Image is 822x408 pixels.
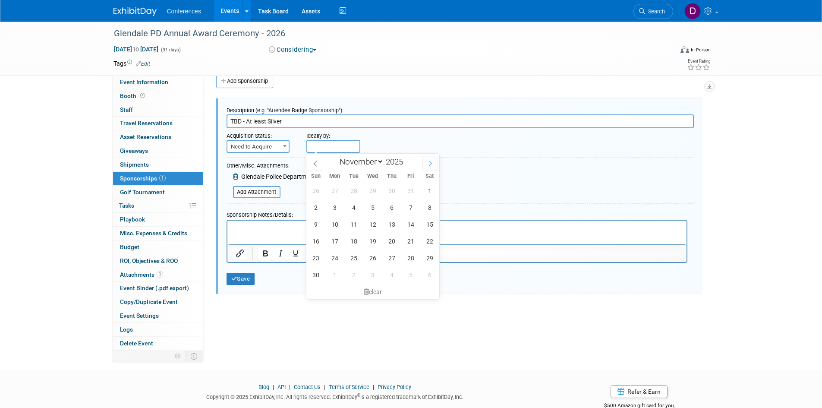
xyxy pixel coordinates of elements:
[402,233,419,250] span: November 21, 2025
[364,216,381,233] span: November 12, 2025
[345,233,362,250] span: November 18, 2025
[120,244,139,250] span: Budget
[170,351,186,362] td: Personalize Event Tab Strip
[120,79,168,85] span: Event Information
[136,61,150,67] a: Edit
[120,257,178,264] span: ROI, Objectives & ROO
[113,295,203,309] a: Copy/Duplicate Event
[307,216,324,233] span: November 9, 2025
[383,199,400,216] span: November 6, 2025
[687,59,710,63] div: Event Rating
[363,174,382,179] span: Wed
[113,45,159,53] span: [DATE] [DATE]
[120,340,153,347] span: Delete Event
[326,250,343,266] span: November 24, 2025
[345,199,362,216] span: November 4, 2025
[364,199,381,216] span: November 5, 2025
[120,120,173,127] span: Travel Reservations
[120,175,166,182] span: Sponsorships
[113,227,203,240] a: Misc. Expenses & Credits
[159,175,166,181] span: 1
[113,172,203,185] a: Sponsorships1
[326,266,343,283] span: December 1, 2025
[167,8,201,15] span: Conferences
[120,298,178,305] span: Copy/Duplicate Event
[402,266,419,283] span: December 5, 2025
[227,221,687,244] iframe: Rich Text Area
[227,103,694,114] div: Description (e.g. "Attendee Badge Sponsorship"):
[294,384,321,390] a: Contact Us
[120,312,159,319] span: Event Settings
[622,45,711,58] div: Event Format
[680,46,689,53] img: Format-Inperson.png
[233,247,247,259] button: Insert/edit link
[258,247,273,259] button: Bold
[113,158,203,171] a: Shipments
[160,47,181,53] span: (31 days)
[227,141,289,153] span: Need to Acquire
[307,199,324,216] span: November 2, 2025
[633,4,673,19] a: Search
[364,233,381,250] span: November 19, 2025
[120,271,163,278] span: Attachments
[378,384,411,390] a: Privacy Policy
[402,182,419,199] span: October 31, 2025
[120,230,187,237] span: Misc. Expenses & Credits
[139,92,147,99] span: Booth not reserved yet
[287,384,293,390] span: |
[421,233,438,250] span: November 22, 2025
[120,147,148,154] span: Giveaways
[113,59,150,68] td: Tags
[345,182,362,199] span: October 28, 2025
[345,266,362,283] span: December 2, 2025
[266,45,320,54] button: Considering
[307,182,324,199] span: October 26, 2025
[357,393,360,398] sup: ®
[132,46,140,53] span: to
[120,106,133,113] span: Staff
[216,74,273,88] a: Add Sponsorship
[420,174,439,179] span: Sat
[157,271,163,278] span: 1
[326,216,343,233] span: November 10, 2025
[113,7,157,16] img: ExhibitDay
[113,130,203,144] a: Asset Reservations
[113,213,203,226] a: Playbook
[421,182,438,199] span: November 1, 2025
[113,199,203,212] a: Tasks
[384,157,409,167] input: Year
[383,250,400,266] span: November 27, 2025
[227,207,687,220] div: Sponsorship Notes/Details:
[684,3,701,19] img: Diane Arabia
[401,174,420,179] span: Fri
[111,26,660,41] div: Glendale PD Annual Award Ceremony - 2026
[113,240,203,254] a: Budget
[288,247,303,259] button: Underline
[383,182,400,199] span: October 30, 2025
[326,199,343,216] span: November 3, 2025
[120,133,171,140] span: Asset Reservations
[402,199,419,216] span: November 7, 2025
[344,174,363,179] span: Tue
[306,128,654,140] div: Ideally by:
[120,92,147,99] span: Booth
[382,174,401,179] span: Thu
[271,384,276,390] span: |
[120,161,149,168] span: Shipments
[421,250,438,266] span: November 29, 2025
[345,250,362,266] span: November 25, 2025
[307,233,324,250] span: November 16, 2025
[241,173,437,180] span: Glendale Police Department Annual Award Ceremony - Sponsor Letter.pdf
[113,254,203,268] a: ROI, Objectives & ROO
[306,285,439,299] div: clear
[113,89,203,103] a: Booth
[227,140,290,153] span: Need to Acquire
[113,186,203,199] a: Golf Tournament
[119,202,134,209] span: Tasks
[421,216,438,233] span: November 15, 2025
[402,216,419,233] span: November 14, 2025
[120,216,145,223] span: Playbook
[113,281,203,295] a: Event Binder (.pdf export)
[690,47,711,53] div: In-Person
